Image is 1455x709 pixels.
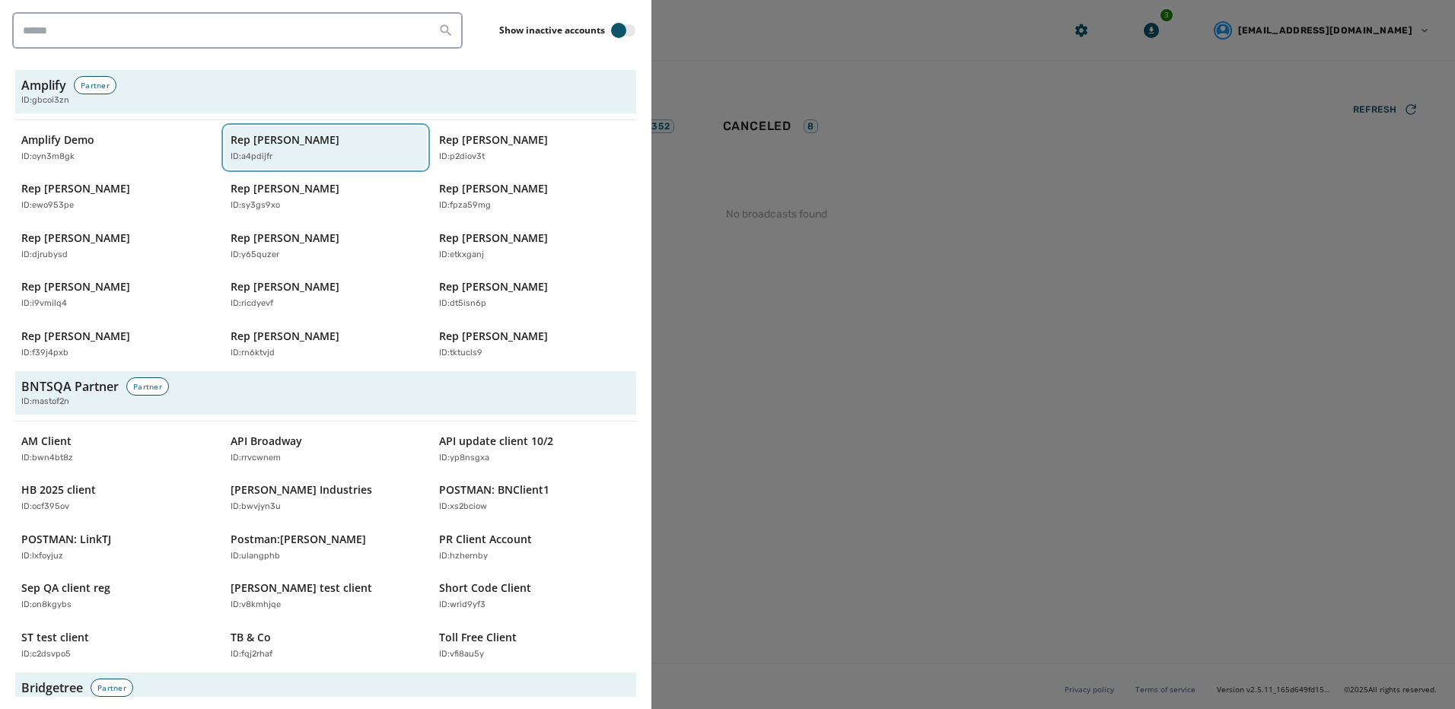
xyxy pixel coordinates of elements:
[433,323,636,366] button: Rep [PERSON_NAME]ID:tktucls9
[21,94,69,107] span: ID: gbcoi3zn
[224,126,428,170] button: Rep [PERSON_NAME]ID:a4pdijfr
[15,175,218,218] button: Rep [PERSON_NAME]ID:ewo953pe
[15,476,218,520] button: HB 2025 clientID:ocf395ov
[21,679,83,697] h3: Bridgetree
[433,624,636,667] button: Toll Free ClientID:vfi8au5y
[224,574,428,618] button: [PERSON_NAME] test clientID:v8kmhjqe
[439,151,485,164] p: ID: p2diov3t
[15,526,218,569] button: POSTMAN: LinkTJID:lxfoyjuz
[231,249,279,262] p: ID: y65quzer
[439,648,484,661] p: ID: vfi8au5y
[231,347,275,360] p: ID: rn6ktvjd
[21,329,130,344] p: Rep [PERSON_NAME]
[15,224,218,268] button: Rep [PERSON_NAME]ID:djrubysd
[433,574,636,618] button: Short Code ClientID:wrid9yf3
[231,132,339,148] p: Rep [PERSON_NAME]
[21,630,89,645] p: ST test client
[224,476,428,520] button: [PERSON_NAME] IndustriesID:bwvjyn3u
[21,279,130,294] p: Rep [PERSON_NAME]
[231,434,302,449] p: API Broadway
[231,482,372,498] p: [PERSON_NAME] Industries
[21,181,130,196] p: Rep [PERSON_NAME]
[21,532,111,547] p: POSTMAN: LinkTJ
[231,501,281,513] p: ID: bwvjyn3u
[21,648,71,661] p: ID: c2dsvpo5
[439,347,482,360] p: ID: tktucls9
[439,231,548,246] p: Rep [PERSON_NAME]
[224,323,428,366] button: Rep [PERSON_NAME]ID:rn6ktvjd
[21,151,75,164] p: ID: oyn3m8gk
[15,70,636,113] button: AmplifyPartnerID:gbcoi3zn
[21,297,67,310] p: ID: i9vmilq4
[231,580,372,596] p: [PERSON_NAME] test client
[15,323,218,366] button: Rep [PERSON_NAME]ID:f39j4pxb
[231,181,339,196] p: Rep [PERSON_NAME]
[231,550,280,563] p: ID: ulangphb
[21,199,74,212] p: ID: ewo953pe
[439,249,484,262] p: ID: etkxganj
[433,428,636,471] button: API update client 10/2ID:yp8nsgxa
[433,476,636,520] button: POSTMAN: BNClient1ID:xs2bciow
[439,297,486,310] p: ID: dt5isn6p
[231,452,281,465] p: ID: rrvcwnem
[231,599,281,612] p: ID: v8kmhjqe
[231,630,271,645] p: TB & Co
[21,76,66,94] h3: Amplify
[15,574,218,618] button: Sep QA client regID:on8kgybs
[15,371,636,415] button: BNTSQA PartnerPartnerID:mastof2n
[21,501,69,513] p: ID: ocf395ov
[439,452,489,465] p: ID: yp8nsgxa
[224,624,428,667] button: TB & CoID:fqj2rhaf
[21,396,69,409] span: ID: mastof2n
[231,231,339,246] p: Rep [PERSON_NAME]
[439,279,548,294] p: Rep [PERSON_NAME]
[126,377,169,396] div: Partner
[439,501,487,513] p: ID: xs2bciow
[21,482,96,498] p: HB 2025 client
[224,224,428,268] button: Rep [PERSON_NAME]ID:y65quzer
[231,279,339,294] p: Rep [PERSON_NAME]
[499,24,605,37] label: Show inactive accounts
[433,126,636,170] button: Rep [PERSON_NAME]ID:p2diov3t
[21,452,73,465] p: ID: bwn4bt8z
[231,151,272,164] p: ID: a4pdijfr
[74,76,116,94] div: Partner
[439,550,488,563] p: ID: hzhernby
[439,434,553,449] p: API update client 10/2
[224,273,428,316] button: Rep [PERSON_NAME]ID:ricdyevf
[439,599,486,612] p: ID: wrid9yf3
[433,224,636,268] button: Rep [PERSON_NAME]ID:etkxganj
[21,132,94,148] p: Amplify Demo
[21,347,68,360] p: ID: f39j4pxb
[21,249,68,262] p: ID: djrubysd
[439,132,548,148] p: Rep [PERSON_NAME]
[231,329,339,344] p: Rep [PERSON_NAME]
[439,580,531,596] p: Short Code Client
[224,175,428,218] button: Rep [PERSON_NAME]ID:sy3gs9xo
[433,526,636,569] button: PR Client AccountID:hzhernby
[439,181,548,196] p: Rep [PERSON_NAME]
[231,297,273,310] p: ID: ricdyevf
[231,648,272,661] p: ID: fqj2rhaf
[231,532,366,547] p: Postman:[PERSON_NAME]
[15,273,218,316] button: Rep [PERSON_NAME]ID:i9vmilq4
[21,550,63,563] p: ID: lxfoyjuz
[433,175,636,218] button: Rep [PERSON_NAME]ID:fpza59mg
[21,377,119,396] h3: BNTSQA Partner
[21,231,130,246] p: Rep [PERSON_NAME]
[15,126,218,170] button: Amplify DemoID:oyn3m8gk
[439,532,532,547] p: PR Client Account
[15,624,218,667] button: ST test clientID:c2dsvpo5
[91,679,133,697] div: Partner
[21,580,110,596] p: Sep QA client reg
[231,199,280,212] p: ID: sy3gs9xo
[21,434,72,449] p: AM Client
[439,199,491,212] p: ID: fpza59mg
[439,482,549,498] p: POSTMAN: BNClient1
[15,428,218,471] button: AM ClientID:bwn4bt8z
[21,599,72,612] p: ID: on8kgybs
[224,428,428,471] button: API BroadwayID:rrvcwnem
[433,273,636,316] button: Rep [PERSON_NAME]ID:dt5isn6p
[224,526,428,569] button: Postman:[PERSON_NAME]ID:ulangphb
[439,630,517,645] p: Toll Free Client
